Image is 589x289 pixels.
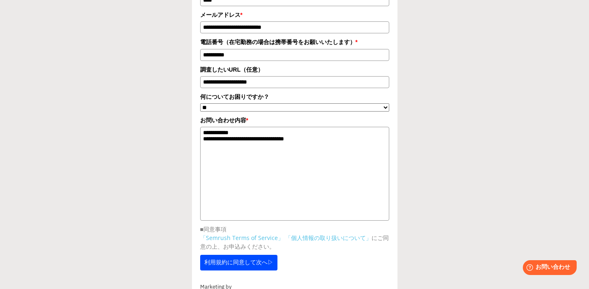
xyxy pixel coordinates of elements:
[200,255,277,270] button: 利用規約に同意して次へ▷
[200,92,389,101] label: 何についてお困りですか？
[200,233,389,251] p: にご同意の上、お申込みください。
[285,234,372,242] a: 「個人情報の取り扱いについて」
[200,37,389,47] label: 電話番号（在宅勤務の場合は携帯番号をお願いいたします）
[200,234,284,242] a: 「Semrush Terms of Service」
[200,225,389,233] p: ■同意事項
[516,257,580,280] iframe: Help widget launcher
[200,116,389,125] label: お問い合わせ内容
[200,65,389,74] label: 調査したいURL（任意）
[200,10,389,19] label: メールアドレス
